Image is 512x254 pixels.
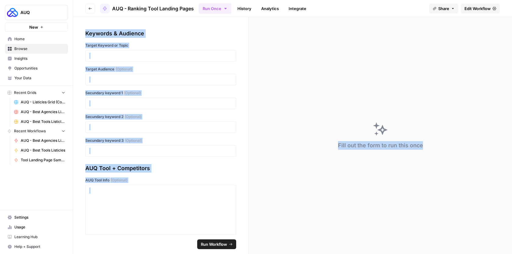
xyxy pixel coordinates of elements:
span: AUQ [20,9,57,16]
button: Workspace: AUQ [5,5,68,20]
span: AUQ - Listicles Grid (Copy from [GEOGRAPHIC_DATA]) [21,99,65,105]
span: Home [14,36,65,42]
a: Learning Hub [5,232,68,242]
button: New [5,23,68,32]
a: AUQ - Best Tools Listicles [11,145,68,155]
a: AUQ - Best Tools Listicles Grid [11,117,68,127]
span: Browse [14,46,65,52]
button: Recent Workflows [5,127,68,136]
label: Secundary keyword 3 [85,138,236,143]
span: AUQ - Ranking Tool Landing Pages [112,5,194,12]
a: AUQ - Best Agencies Listicles [11,136,68,145]
div: Keywords & Audience [85,29,236,38]
span: (Optional) [116,66,132,72]
span: Tool Landing Page Sample - AB [21,157,65,163]
span: (Optional) [125,138,142,143]
span: Run Workflow [201,241,227,247]
span: AUQ - Best Tools Listicles Grid [21,119,65,124]
span: Usage [14,224,65,230]
span: Learning Hub [14,234,65,240]
span: Recent Workflows [14,128,46,134]
a: Insights [5,54,68,63]
a: AUQ - Best Agencies Listicles Grid [11,107,68,117]
button: Share [429,4,458,13]
button: Recent Grids [5,88,68,97]
a: Edit Workflow [461,4,500,13]
a: Usage [5,222,68,232]
a: History [234,4,255,13]
a: Home [5,34,68,44]
span: Opportunities [14,66,65,71]
label: Secundary keyword 1 [85,90,236,96]
span: New [29,24,38,30]
span: Recent Grids [14,90,36,95]
a: Settings [5,213,68,222]
span: AUQ - Best Agencies Listicles [21,138,65,143]
label: Target Keyword or Topic [85,43,236,48]
a: AUQ - Ranking Tool Landing Pages [100,4,194,13]
button: Run Once [199,3,231,14]
span: Insights [14,56,65,61]
a: Browse [5,44,68,54]
a: Integrate [285,4,310,13]
div: AUQ Tool + Competitors [85,164,236,173]
label: AUQ Tool Info [85,177,236,183]
span: Your Data [14,75,65,81]
span: (Optional) [125,114,141,120]
span: (Optional) [111,177,127,183]
span: AUQ - Best Agencies Listicles Grid [21,109,65,115]
span: Edit Workflow [464,5,491,12]
span: Help + Support [14,244,65,249]
span: AUQ - Best Tools Listicles [21,148,65,153]
button: Run Workflow [197,239,236,249]
div: Fill out the form to run this once [338,141,423,150]
span: Settings [14,215,65,220]
span: Share [438,5,449,12]
a: AUQ - Listicles Grid (Copy from [GEOGRAPHIC_DATA]) [11,97,68,107]
a: Your Data [5,73,68,83]
a: Tool Landing Page Sample - AB [11,155,68,165]
img: AUQ Logo [7,7,18,18]
a: Opportunities [5,63,68,73]
span: (Optional) [124,90,141,96]
label: Target Audience [85,66,236,72]
button: Help + Support [5,242,68,252]
label: Secundary keyword 2 [85,114,236,120]
a: Analytics [258,4,283,13]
